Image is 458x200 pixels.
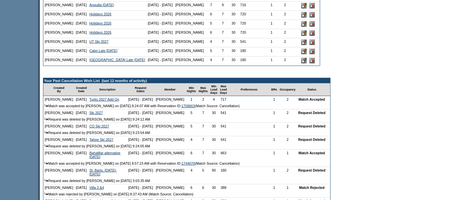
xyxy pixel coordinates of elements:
a: Villa 3 &4 [89,186,104,190]
td: 7 [217,29,229,38]
td: 4 [205,57,217,66]
a: Anguilla [DATE] [89,3,113,7]
td: 30 [229,29,239,38]
td: 7 [217,47,229,57]
input: Delete this Request [309,40,315,45]
td: Match was accepted by [PERSON_NAME] on [DATE] 8:57:23 AM with Reservation ID: (Match Source: Canc... [43,160,330,167]
td: 541 [219,109,229,116]
nobr: [DATE] - [DATE] [148,49,173,53]
td: 30 [209,109,219,116]
td: [DATE] [75,136,88,143]
input: Delete this Request [309,12,315,18]
td: Your Past Cancellation Wish List (last 12 months of activity) [43,78,330,83]
td: [PERSON_NAME] [43,96,75,103]
td: Request was deleted by [PERSON_NAME] on [DATE] 9:23:54 AM [43,129,330,136]
td: 1 [270,167,278,177]
td: 7 [205,2,217,11]
td: [PERSON_NAME] [43,167,75,177]
td: 180 [219,167,229,177]
td: 2 [276,2,294,11]
td: 30 [229,11,239,20]
a: 1744070 [181,161,195,165]
a: UT Ski 2027 [89,40,108,43]
td: 2 [276,29,294,38]
td: 2 [276,47,294,57]
td: [PERSON_NAME] [155,136,186,143]
nobr: [DATE] - [DATE] [128,97,153,101]
td: 30 [209,123,219,129]
input: Delete this Request [309,21,315,27]
input: Edit this Request [301,40,307,45]
td: 180 [238,57,248,66]
td: [PERSON_NAME] [155,123,186,129]
input: Edit this Request [301,21,307,27]
td: Preferences [228,83,270,96]
td: 4 [185,167,197,177]
td: [DATE] [75,96,88,103]
td: 7 [217,57,229,66]
td: Max Nights [197,83,209,96]
a: St. Barts, [DATE]-[DATE] [89,168,117,176]
td: [DATE] [75,123,88,129]
td: 1 [267,57,276,66]
td: [DATE] [75,167,88,177]
nobr: Match Accepted [299,97,325,101]
td: [PERSON_NAME] [174,38,205,47]
td: Description [88,83,127,96]
td: [PERSON_NAME] [43,57,75,66]
td: 1 [270,150,278,160]
td: [PERSON_NAME] [43,11,75,20]
td: [PERSON_NAME] [43,184,75,191]
td: 2 [278,123,297,129]
a: Ski 2027 [89,111,103,115]
td: [PERSON_NAME] [155,184,186,191]
td: 388 [219,184,229,191]
td: 180 [238,47,248,57]
td: 4 [185,136,197,143]
img: arrow.gif [45,192,48,195]
td: Match was rejected by [PERSON_NAME] on [DATE] 8:37:43 AM (Match Source: Cancellation) [43,191,330,198]
td: 1 [267,11,276,20]
td: [PERSON_NAME] [43,150,75,160]
td: 30 [229,47,239,57]
td: 30 [229,2,239,11]
td: 7 [197,136,209,143]
td: 30 [229,38,239,47]
a: [GEOGRAPHIC_DATA] Late [DATE] [89,58,145,62]
a: Holidays 2026 [89,30,111,34]
td: [PERSON_NAME] [174,47,205,57]
td: 1 [267,20,276,29]
nobr: [DATE] - [DATE] [148,30,173,34]
a: Tahoe Ski 2027 [89,138,113,142]
input: Edit this Request [301,58,307,63]
td: [PERSON_NAME] [174,29,205,38]
td: [PERSON_NAME] [174,20,205,29]
td: 4 [205,38,217,47]
td: 663 [219,150,229,160]
td: 5 [205,20,217,29]
td: Created By [43,83,75,96]
td: [PERSON_NAME] [155,96,186,103]
td: 7 [197,150,209,160]
td: 9 [217,2,229,11]
td: [PERSON_NAME] [155,167,186,177]
td: 720 [238,29,248,38]
td: Occupancy [278,83,297,96]
td: 2 [276,11,294,20]
img: arrow.gif [45,131,48,134]
td: 30 [209,184,219,191]
nobr: [DATE] - [DATE] [128,151,153,155]
td: 30 [229,57,239,66]
td: [DATE] [75,47,88,57]
td: 1 [278,184,297,191]
nobr: Request Deleted [298,138,326,142]
td: 1 [267,2,276,11]
td: 541 [219,136,229,143]
nobr: Request Deleted [298,124,326,128]
img: arrow.gif [45,104,48,107]
nobr: [DATE] - [DATE] [148,58,173,62]
img: arrow.gif [45,118,48,121]
img: arrow.gif [45,179,48,182]
td: [DATE] [75,57,88,66]
td: 4 [209,96,219,103]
